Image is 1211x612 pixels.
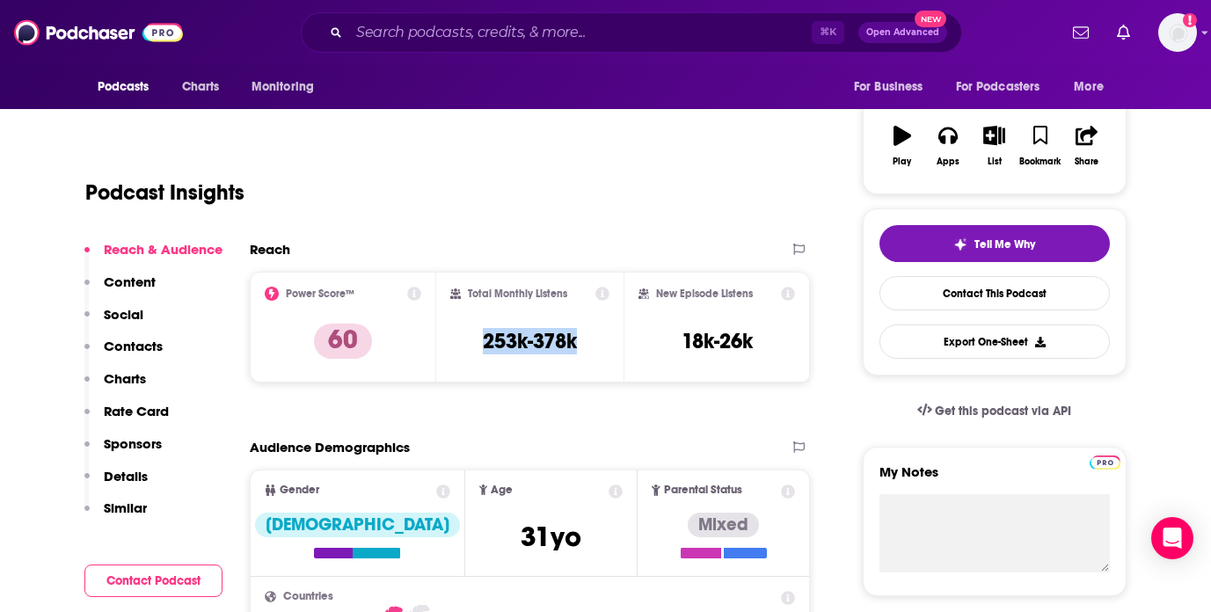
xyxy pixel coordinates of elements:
input: Search podcasts, credits, & more... [349,18,812,47]
label: My Notes [879,463,1110,494]
span: More [1074,75,1104,99]
span: Monitoring [252,75,314,99]
p: Similar [104,499,147,516]
img: tell me why sparkle [953,237,967,251]
p: Reach & Audience [104,241,223,258]
span: Countries [283,591,333,602]
span: Podcasts [98,75,150,99]
button: open menu [842,70,945,104]
div: Bookmark [1019,157,1061,167]
span: Age [491,484,513,496]
span: Logged in as autumncomm [1158,13,1197,52]
p: Sponsors [104,435,162,452]
button: Apps [925,114,971,178]
button: Content [84,273,156,306]
svg: Add a profile image [1183,13,1197,27]
h2: Power Score™ [286,288,354,300]
div: Mixed [688,513,759,537]
button: Contacts [84,338,163,370]
button: Share [1063,114,1109,178]
p: Charts [104,370,146,387]
button: open menu [1061,70,1126,104]
button: Export One-Sheet [879,324,1110,359]
h3: 18k-26k [682,328,753,354]
span: Tell Me Why [974,237,1035,251]
div: Share [1075,157,1098,167]
span: ⌘ K [812,21,844,44]
span: For Podcasters [956,75,1040,99]
button: Play [879,114,925,178]
a: Pro website [1090,453,1120,470]
div: Search podcasts, credits, & more... [301,12,962,53]
h2: Total Monthly Listens [468,288,567,300]
span: Open Advanced [866,28,939,37]
span: Gender [280,484,319,496]
button: Open AdvancedNew [858,22,947,43]
img: Podchaser - Follow, Share and Rate Podcasts [14,16,183,49]
button: open menu [945,70,1066,104]
span: 31 yo [521,520,581,554]
button: Similar [84,499,147,532]
button: Show profile menu [1158,13,1197,52]
button: Social [84,306,143,339]
h3: 253k-378k [483,328,577,354]
h2: Reach [250,241,290,258]
div: Apps [937,157,959,167]
div: Open Intercom Messenger [1151,517,1193,559]
span: New [915,11,946,27]
a: Contact This Podcast [879,276,1110,310]
a: Get this podcast via API [903,390,1086,433]
button: open menu [239,70,337,104]
p: Social [104,306,143,323]
h2: New Episode Listens [656,288,753,300]
span: For Business [854,75,923,99]
img: Podchaser Pro [1090,455,1120,470]
button: Bookmark [1018,114,1063,178]
button: tell me why sparkleTell Me Why [879,225,1110,262]
span: Parental Status [664,484,742,496]
p: Content [104,273,156,290]
div: Play [893,157,911,167]
span: Get this podcast via API [935,404,1071,419]
div: List [988,157,1002,167]
span: Charts [182,75,220,99]
button: Rate Card [84,403,169,435]
p: Contacts [104,338,163,354]
a: Show notifications dropdown [1110,18,1137,47]
button: Charts [84,370,146,403]
button: List [971,114,1017,178]
img: User Profile [1158,13,1197,52]
button: Reach & Audience [84,241,223,273]
p: Details [104,468,148,484]
a: Charts [171,70,230,104]
a: Show notifications dropdown [1066,18,1096,47]
button: open menu [85,70,172,104]
h1: Podcast Insights [85,179,244,206]
div: [DEMOGRAPHIC_DATA] [255,513,460,537]
p: Rate Card [104,403,169,419]
h2: Audience Demographics [250,439,410,455]
p: 60 [314,324,372,359]
button: Sponsors [84,435,162,468]
button: Contact Podcast [84,565,223,597]
button: Details [84,468,148,500]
